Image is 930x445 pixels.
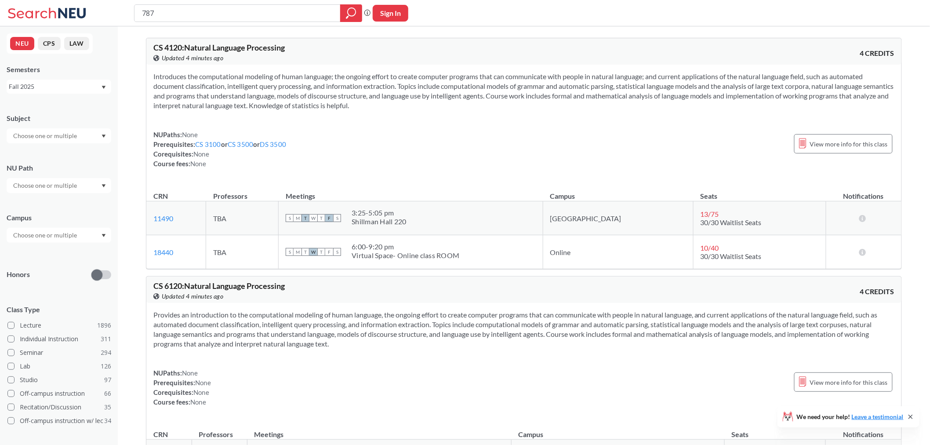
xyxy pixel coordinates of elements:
[7,163,111,173] div: NU Path
[7,388,111,399] label: Off-campus instruction
[7,228,111,243] div: Dropdown arrow
[101,334,111,344] span: 311
[279,182,543,201] th: Meetings
[97,321,111,330] span: 1896
[7,361,111,372] label: Lab
[352,208,406,217] div: 3:25 - 5:05 pm
[701,210,719,218] span: 13 / 75
[701,218,762,226] span: 30/30 Waitlist Seats
[7,374,111,386] label: Studio
[101,348,111,357] span: 294
[325,248,333,256] span: F
[190,398,206,406] span: None
[346,7,356,19] svg: magnifying glass
[195,379,211,387] span: None
[38,37,61,50] button: CPS
[182,131,198,139] span: None
[9,180,83,191] input: Choose one or multiple
[7,415,111,427] label: Off-campus instruction w/ lec
[206,182,279,201] th: Professors
[317,214,325,222] span: T
[543,201,693,235] td: [GEOGRAPHIC_DATA]
[810,377,888,388] span: View more info for this class
[826,421,901,440] th: Notifications
[162,292,224,301] span: Updated 4 minutes ago
[9,82,101,91] div: Fall 2025
[511,421,724,440] th: Campus
[9,230,83,241] input: Choose one or multiple
[7,347,111,358] label: Seminar
[333,214,341,222] span: S
[153,72,894,110] section: Introduces the computational modeling of human language; the ongoing effort to create computer pr...
[333,248,341,256] span: S
[352,251,459,260] div: Virtual Space- Online class ROOM
[192,421,247,440] th: Professors
[7,65,111,74] div: Semesters
[260,140,287,148] a: DS 3500
[206,235,279,269] td: TBA
[101,361,111,371] span: 126
[153,248,173,256] a: 18440
[102,135,106,138] svg: Dropdown arrow
[543,182,693,201] th: Campus
[373,5,408,22] button: Sign In
[193,150,209,158] span: None
[725,421,826,440] th: Seats
[7,178,111,193] div: Dropdown arrow
[182,369,198,377] span: None
[153,130,286,168] div: NUPaths: Prerequisites: or or Corequisites: Course fees:
[852,413,904,420] a: Leave a testimonial
[309,214,317,222] span: W
[294,214,302,222] span: M
[102,184,106,188] svg: Dropdown arrow
[302,248,309,256] span: T
[102,234,106,237] svg: Dropdown arrow
[247,421,511,440] th: Meetings
[325,214,333,222] span: F
[7,128,111,143] div: Dropdown arrow
[7,401,111,413] label: Recitation/Discussion
[7,80,111,94] div: Fall 2025Dropdown arrow
[104,375,111,385] span: 97
[302,214,309,222] span: T
[352,217,406,226] div: Shillman Hall 220
[701,244,719,252] span: 10 / 40
[102,86,106,89] svg: Dropdown arrow
[309,248,317,256] span: W
[206,201,279,235] td: TBA
[7,270,30,280] p: Honors
[190,160,206,168] span: None
[104,402,111,412] span: 35
[286,214,294,222] span: S
[797,414,904,420] span: We need your help!
[317,248,325,256] span: T
[7,305,111,314] span: Class Type
[104,389,111,398] span: 66
[7,113,111,123] div: Subject
[340,4,362,22] div: magnifying glass
[193,388,209,396] span: None
[228,140,254,148] a: CS 3500
[162,53,224,63] span: Updated 4 minutes ago
[693,182,826,201] th: Seats
[7,333,111,345] label: Individual Instruction
[860,287,894,296] span: 4 CREDITS
[153,430,168,439] div: CRN
[9,131,83,141] input: Choose one or multiple
[294,248,302,256] span: M
[701,252,762,260] span: 30/30 Waitlist Seats
[153,281,285,291] span: CS 6120 : Natural Language Processing
[141,6,334,21] input: Class, professor, course number, "phrase"
[7,320,111,331] label: Lecture
[10,37,34,50] button: NEU
[826,182,901,201] th: Notifications
[153,191,168,201] div: CRN
[195,140,221,148] a: CS 3100
[104,416,111,426] span: 34
[286,248,294,256] span: S
[860,48,894,58] span: 4 CREDITS
[7,213,111,222] div: Campus
[153,43,285,52] span: CS 4120 : Natural Language Processing
[153,214,173,222] a: 11490
[64,37,89,50] button: LAW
